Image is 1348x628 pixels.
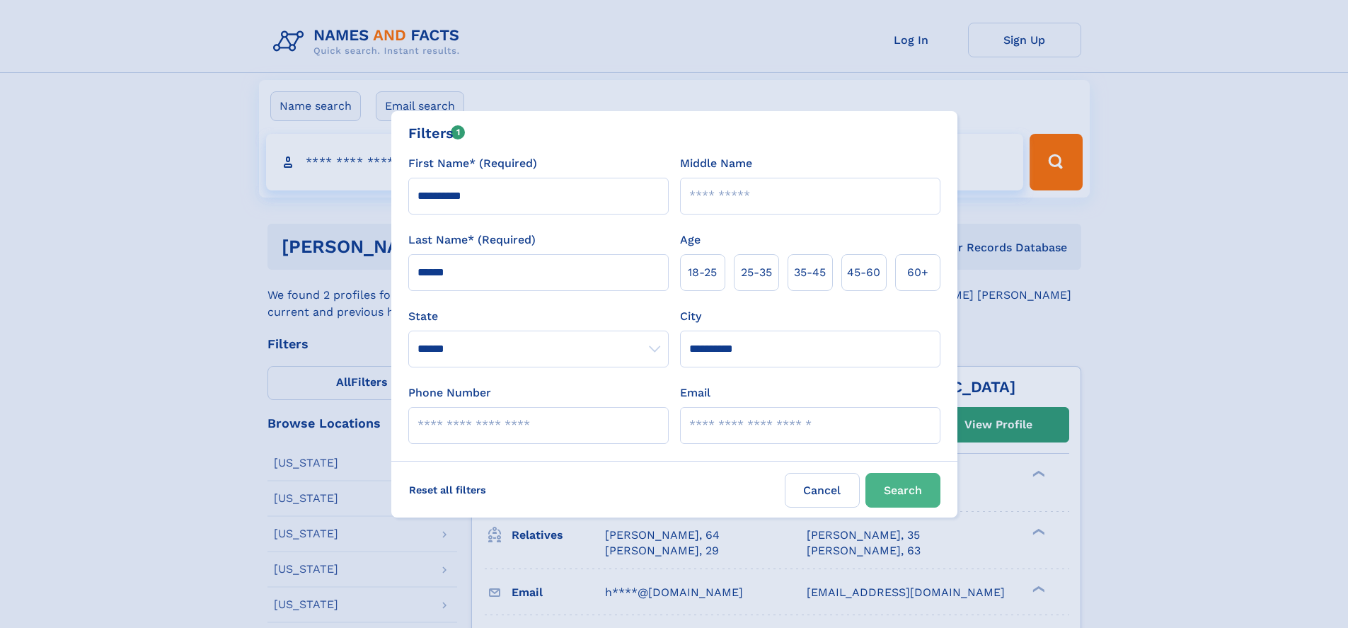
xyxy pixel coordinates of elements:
label: First Name* (Required) [408,155,537,172]
label: Reset all filters [400,473,495,507]
label: Phone Number [408,384,491,401]
span: 45‑60 [847,264,880,281]
div: Filters [408,122,466,144]
span: 35‑45 [794,264,826,281]
span: 25‑35 [741,264,772,281]
label: City [680,308,701,325]
span: 60+ [907,264,928,281]
label: Last Name* (Required) [408,232,536,249]
label: Cancel [785,473,860,508]
label: Middle Name [680,155,752,172]
label: Email [680,384,710,401]
button: Search [865,473,940,508]
label: State [408,308,669,325]
span: 18‑25 [688,264,717,281]
label: Age [680,232,701,249]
